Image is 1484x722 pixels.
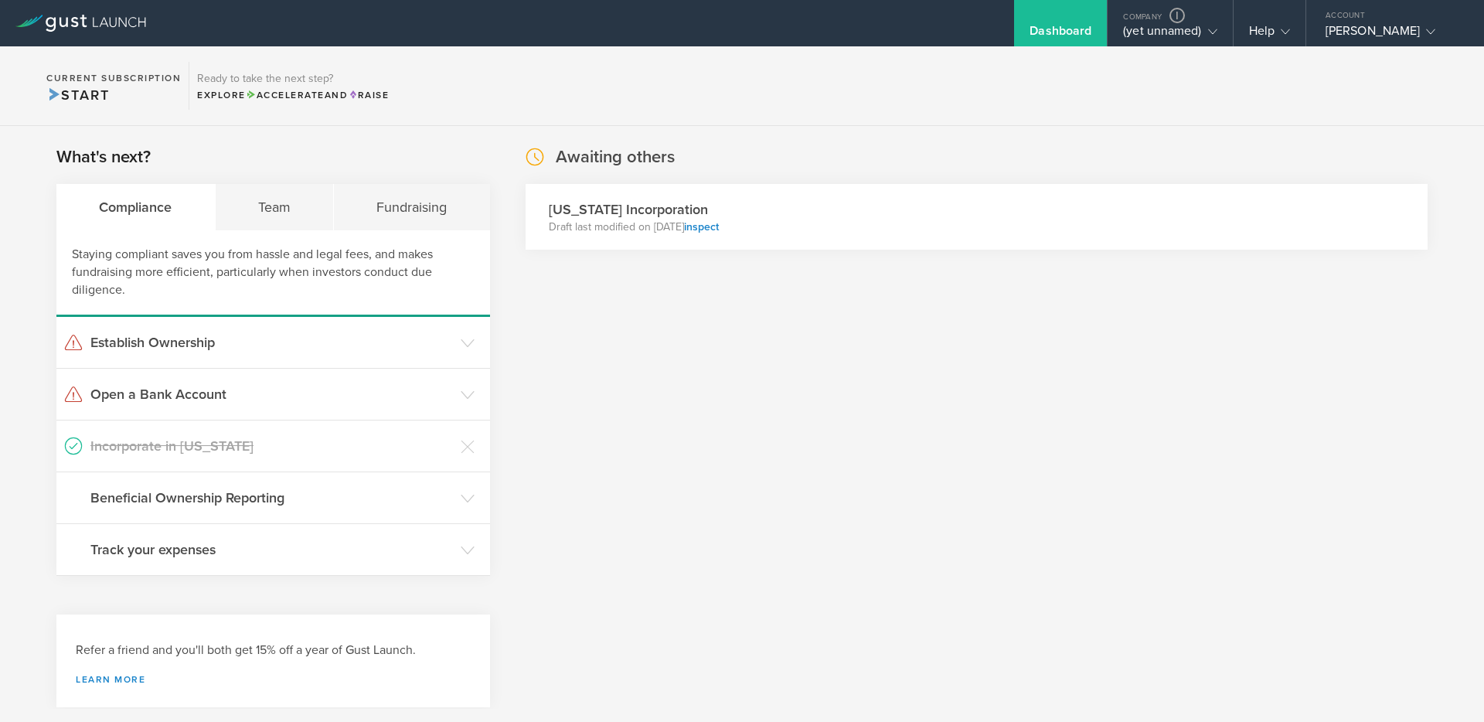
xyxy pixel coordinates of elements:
h2: Awaiting others [556,146,675,169]
p: Draft last modified on [DATE] [549,220,719,235]
h3: Track your expenses [90,540,453,560]
h2: What's next? [56,146,151,169]
h3: Refer a friend and you'll both get 15% off a year of Gust Launch. [76,642,471,659]
h3: Beneficial Ownership Reporting [90,488,453,508]
span: and [246,90,349,100]
span: Raise [348,90,389,100]
div: Help [1249,23,1290,46]
span: Accelerate [246,90,325,100]
div: Staying compliant saves you from hassle and legal fees, and makes fundraising more efficient, par... [56,230,490,317]
a: inspect [684,220,719,233]
span: Start [46,87,109,104]
h3: Incorporate in [US_STATE] [90,436,453,456]
div: Fundraising [334,184,490,230]
h3: Open a Bank Account [90,384,453,404]
div: Compliance [56,184,216,230]
h2: Current Subscription [46,73,181,83]
iframe: Chat Widget [1407,648,1484,722]
div: Dashboard [1030,23,1091,46]
div: Explore [197,88,389,102]
h3: [US_STATE] Incorporation [549,199,719,220]
div: Team [216,184,335,230]
div: Ready to take the next step?ExploreAccelerateandRaise [189,62,397,110]
h3: Establish Ownership [90,332,453,352]
a: Learn more [76,675,471,684]
h3: Ready to take the next step? [197,73,389,84]
div: [PERSON_NAME] [1326,23,1457,46]
div: (yet unnamed) [1123,23,1217,46]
